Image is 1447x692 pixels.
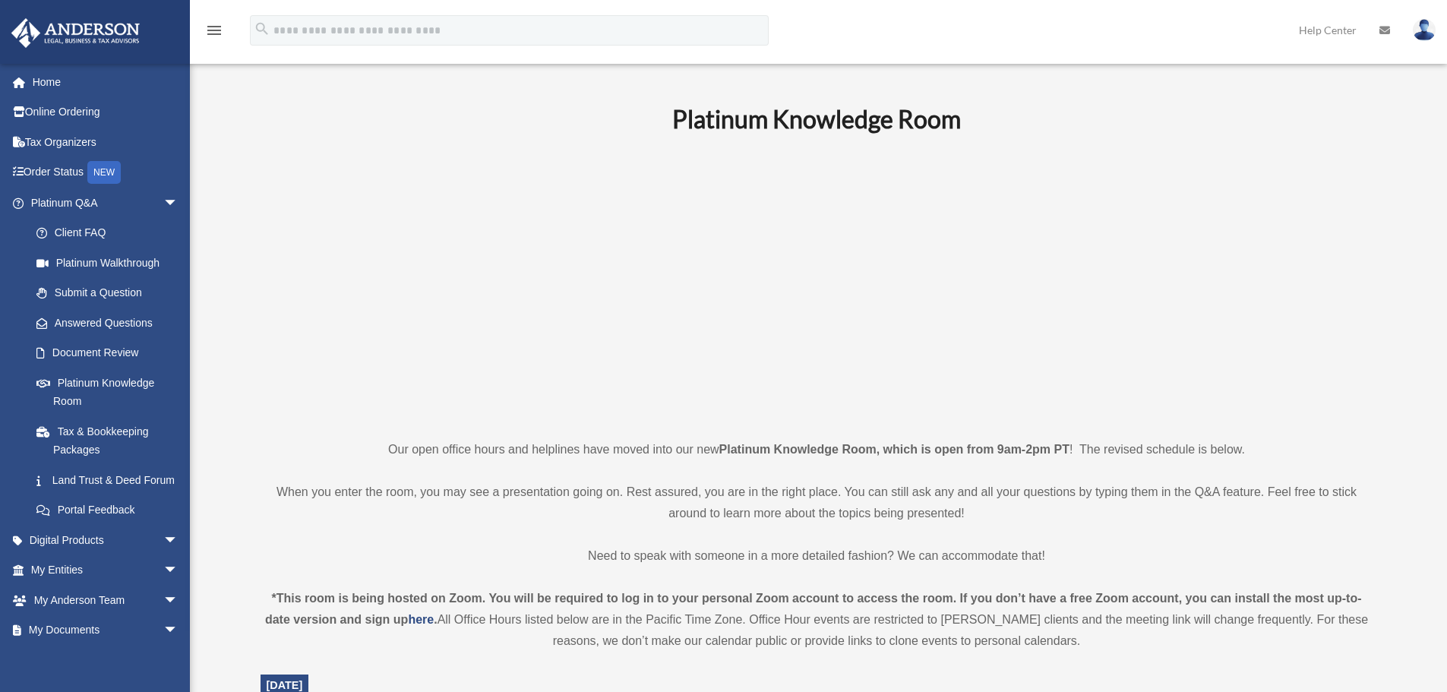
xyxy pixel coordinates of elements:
[21,308,201,338] a: Answered Questions
[163,555,194,586] span: arrow_drop_down
[261,588,1373,652] div: All Office Hours listed below are in the Pacific Time Zone. Office Hour events are restricted to ...
[408,613,434,626] a: here
[589,154,1044,411] iframe: 231110_Toby_KnowledgeRoom
[21,465,201,495] a: Land Trust & Deed Forum
[21,338,201,368] a: Document Review
[11,615,201,646] a: My Documentsarrow_drop_down
[205,27,223,39] a: menu
[261,545,1373,567] p: Need to speak with someone in a more detailed fashion? We can accommodate that!
[719,443,1069,456] strong: Platinum Knowledge Room, which is open from 9am-2pm PT
[265,592,1362,626] strong: *This room is being hosted on Zoom. You will be required to log in to your personal Zoom account ...
[11,127,201,157] a: Tax Organizers
[7,18,144,48] img: Anderson Advisors Platinum Portal
[21,278,201,308] a: Submit a Question
[11,555,201,586] a: My Entitiesarrow_drop_down
[21,416,201,465] a: Tax & Bookkeeping Packages
[11,585,201,615] a: My Anderson Teamarrow_drop_down
[11,525,201,555] a: Digital Productsarrow_drop_down
[163,585,194,616] span: arrow_drop_down
[261,482,1373,524] p: When you enter the room, you may see a presentation going on. Rest assured, you are in the right ...
[672,104,961,134] b: Platinum Knowledge Room
[163,615,194,646] span: arrow_drop_down
[11,97,201,128] a: Online Ordering
[11,157,201,188] a: Order StatusNEW
[21,495,201,526] a: Portal Feedback
[21,248,201,278] a: Platinum Walkthrough
[11,188,201,218] a: Platinum Q&Aarrow_drop_down
[267,679,303,691] span: [DATE]
[11,67,201,97] a: Home
[1413,19,1436,41] img: User Pic
[163,525,194,556] span: arrow_drop_down
[205,21,223,39] i: menu
[87,161,121,184] div: NEW
[254,21,270,37] i: search
[21,218,201,248] a: Client FAQ
[261,439,1373,460] p: Our open office hours and helplines have moved into our new ! The revised schedule is below.
[21,368,194,416] a: Platinum Knowledge Room
[434,613,437,626] strong: .
[163,188,194,219] span: arrow_drop_down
